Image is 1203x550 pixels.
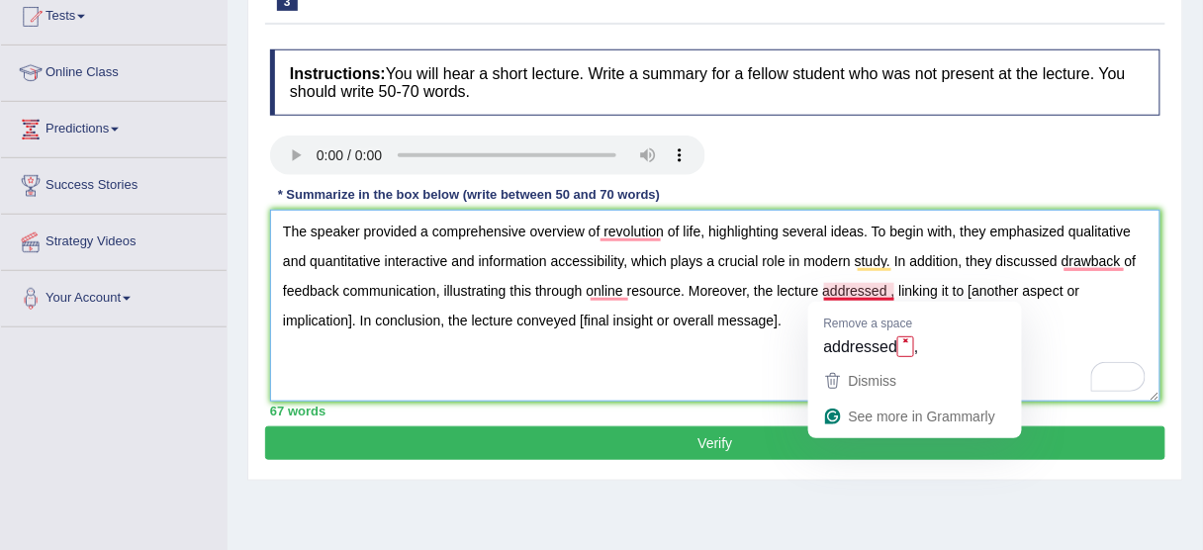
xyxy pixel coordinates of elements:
h4: You will hear a short lecture. Write a summary for a fellow student who was not present at the le... [270,49,1160,116]
button: Verify [265,426,1165,460]
textarea: To enrich screen reader interactions, please activate Accessibility in Grammarly extension settings [270,210,1160,402]
a: Predictions [1,102,227,151]
a: Success Stories [1,158,227,208]
a: Strategy Videos [1,215,227,264]
div: 67 words [270,402,1160,420]
a: Your Account [1,271,227,321]
b: Instructions: [290,65,386,82]
div: * Summarize in the box below (write between 50 and 70 words) [270,185,668,204]
a: Online Class [1,46,227,95]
